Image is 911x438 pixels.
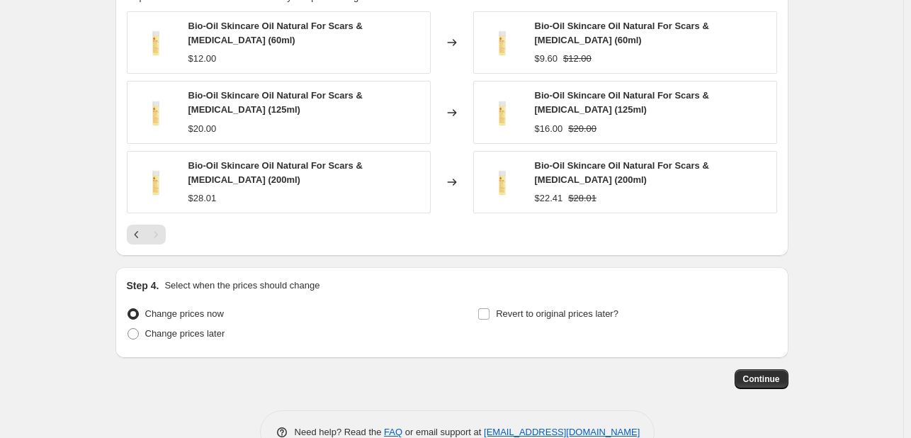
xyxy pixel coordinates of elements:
span: Bio-Oil Skincare Oil Natural For Scars & [MEDICAL_DATA] (200ml) [535,160,709,185]
h2: Step 4. [127,279,159,293]
div: $12.00 [188,52,217,66]
strike: $12.00 [563,52,592,66]
strike: $28.01 [568,191,596,206]
span: Bio-Oil Skincare Oil Natural For Scars & [MEDICAL_DATA] (60ml) [535,21,709,45]
img: BestOftemplate2023-2024-01-05T154535.490_80x.png [481,161,524,203]
span: Bio-Oil Skincare Oil Natural For Scars & [MEDICAL_DATA] (125ml) [535,90,709,115]
span: Continue [743,374,780,385]
button: Previous [127,225,147,245]
nav: Pagination [127,225,166,245]
img: BestOftemplate2023-2024-01-05T154535.490_80x.png [481,21,524,64]
span: Bio-Oil Skincare Oil Natural For Scars & [MEDICAL_DATA] (200ml) [188,160,363,185]
span: Revert to original prices later? [496,308,618,319]
span: Change prices later [145,328,225,339]
span: Bio-Oil Skincare Oil Natural For Scars & [MEDICAL_DATA] (60ml) [188,21,363,45]
div: $20.00 [188,122,217,136]
button: Continue [735,369,788,389]
span: Need help? Read the [295,427,385,437]
p: Select when the prices should change [164,279,319,293]
div: $9.60 [535,52,558,66]
span: Change prices now [145,308,224,319]
a: FAQ [384,427,402,437]
img: BestOftemplate2023-2024-01-05T154535.490_80x.png [135,161,177,203]
strike: $20.00 [568,122,596,136]
div: $16.00 [535,122,563,136]
span: or email support at [402,427,484,437]
div: $22.41 [535,191,563,206]
div: $28.01 [188,191,217,206]
img: BestOftemplate2023-2024-01-05T154535.490_80x.png [135,21,177,64]
img: BestOftemplate2023-2024-01-05T154535.490_80x.png [135,91,177,134]
a: [EMAIL_ADDRESS][DOMAIN_NAME] [484,427,640,437]
img: BestOftemplate2023-2024-01-05T154535.490_80x.png [481,91,524,134]
span: Bio-Oil Skincare Oil Natural For Scars & [MEDICAL_DATA] (125ml) [188,90,363,115]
